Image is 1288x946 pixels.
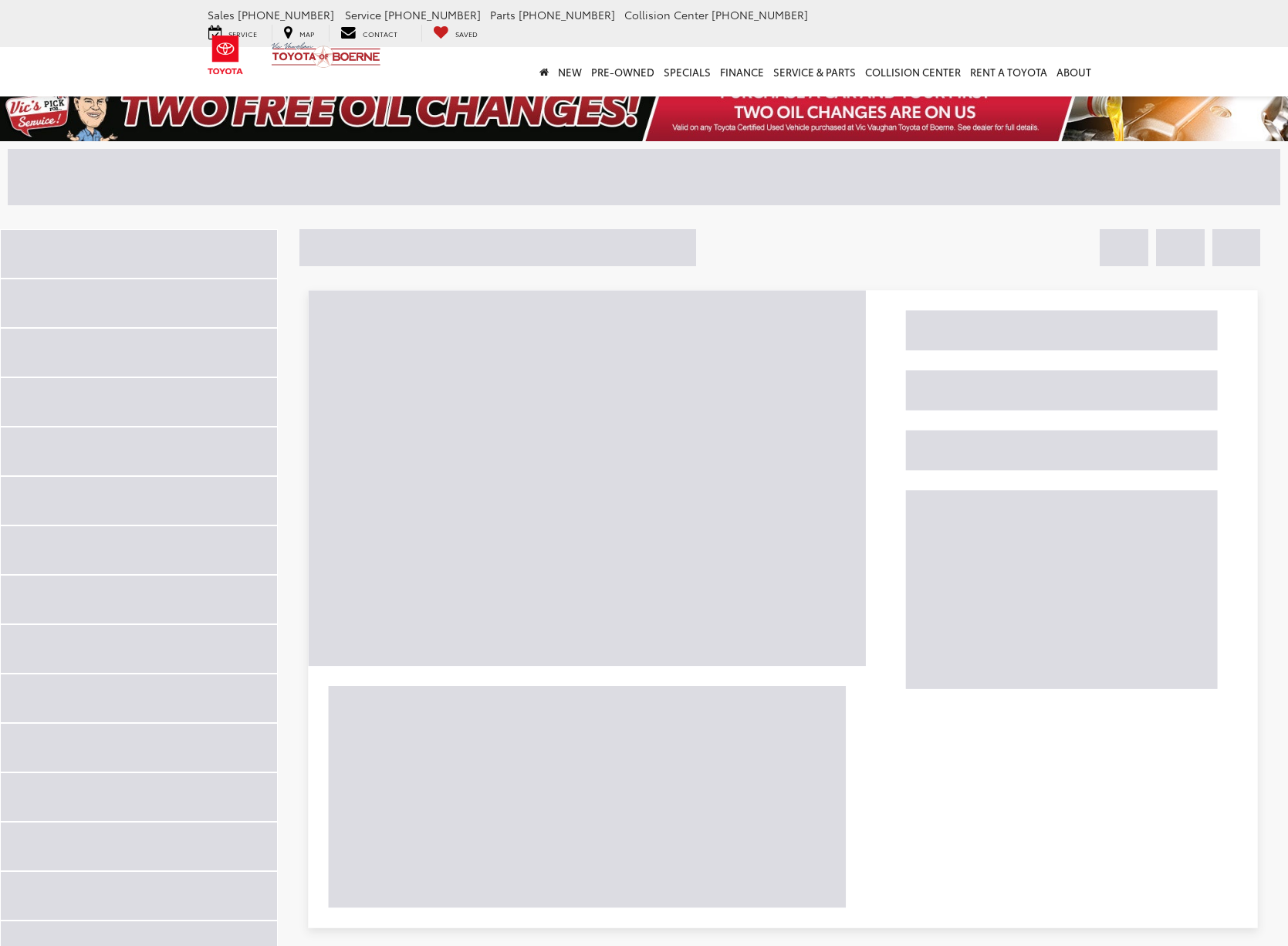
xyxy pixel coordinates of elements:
a: Specials [659,47,715,96]
span: [PHONE_NUMBER] [712,7,808,22]
span: Map [299,29,314,39]
img: Vic Vaughan Toyota of Boerne [271,42,381,69]
img: Toyota [197,30,255,80]
a: My Saved Vehicles [421,25,489,42]
a: Pre-Owned [587,47,659,96]
span: [PHONE_NUMBER] [384,7,481,22]
span: Saved [455,29,478,39]
a: Collision Center [860,47,965,96]
a: Service [197,25,269,42]
span: [PHONE_NUMBER] [238,7,334,22]
a: Home [535,47,553,96]
span: Collision Center [624,7,708,22]
a: New [553,47,587,96]
span: Sales [208,7,235,22]
a: Rent a Toyota [965,47,1052,96]
a: Finance [715,47,769,96]
span: Contact [363,29,397,39]
a: Map [272,25,326,42]
a: Service & Parts: Opens in a new tab [769,47,860,96]
span: [PHONE_NUMBER] [519,7,615,22]
span: Parts [490,7,516,22]
span: Service [228,29,257,39]
a: About [1052,47,1096,96]
span: Service [345,7,381,22]
a: Contact [329,25,409,42]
